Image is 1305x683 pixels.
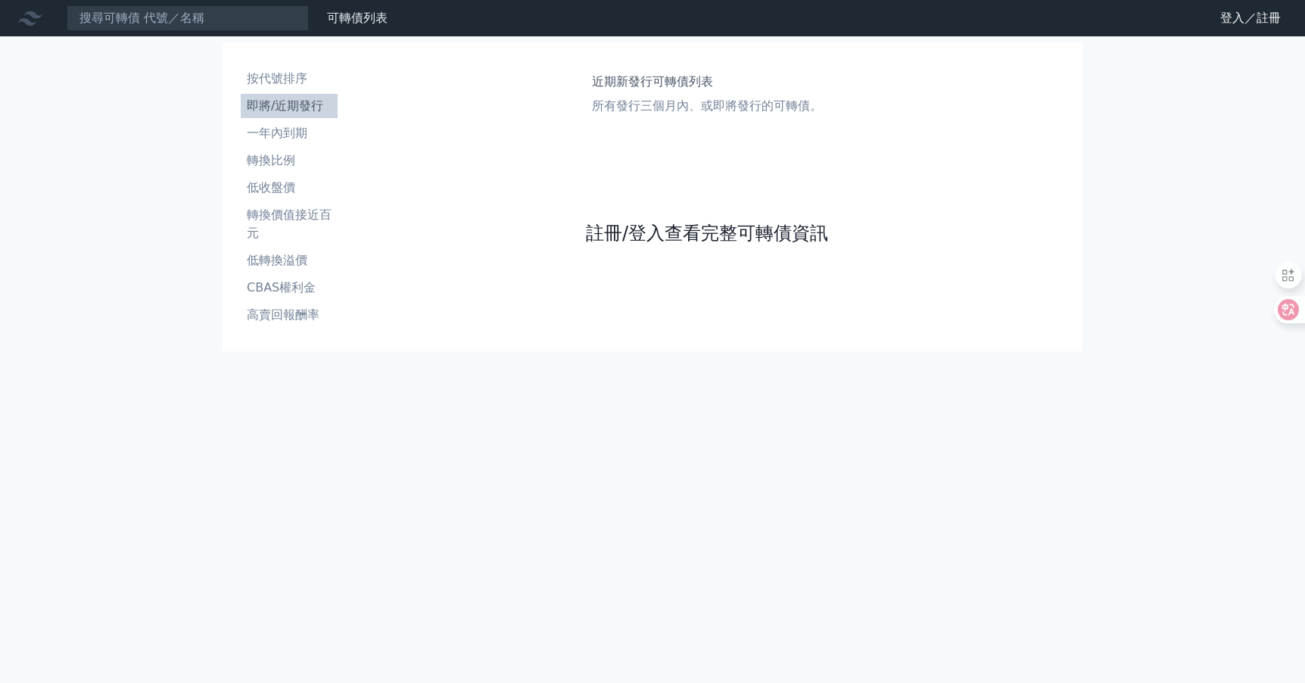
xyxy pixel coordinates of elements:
[241,121,338,145] a: 一年內到期
[241,206,338,242] li: 轉換價值接近百元
[241,203,338,245] a: 轉換價值接近百元
[1208,6,1293,30] a: 登入／註冊
[241,251,338,270] li: 低轉換溢價
[241,97,338,115] li: 即將/近期發行
[241,124,338,142] li: 一年內到期
[241,179,338,197] li: 低收盤價
[241,94,338,118] a: 即將/近期發行
[241,151,338,170] li: 轉換比例
[241,276,338,300] a: CBAS權利金
[241,248,338,273] a: 低轉換溢價
[241,70,338,88] li: 按代號排序
[327,11,388,25] a: 可轉債列表
[586,221,828,245] a: 註冊/登入查看完整可轉債資訊
[241,303,338,327] a: 高賣回報酬率
[241,279,338,297] li: CBAS權利金
[592,97,822,115] p: 所有發行三個月內、或即將發行的可轉債。
[241,306,338,324] li: 高賣回報酬率
[67,5,309,31] input: 搜尋可轉債 代號／名稱
[592,73,822,91] h1: 近期新發行可轉債列表
[241,176,338,200] a: 低收盤價
[241,67,338,91] a: 按代號排序
[241,148,338,173] a: 轉換比例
